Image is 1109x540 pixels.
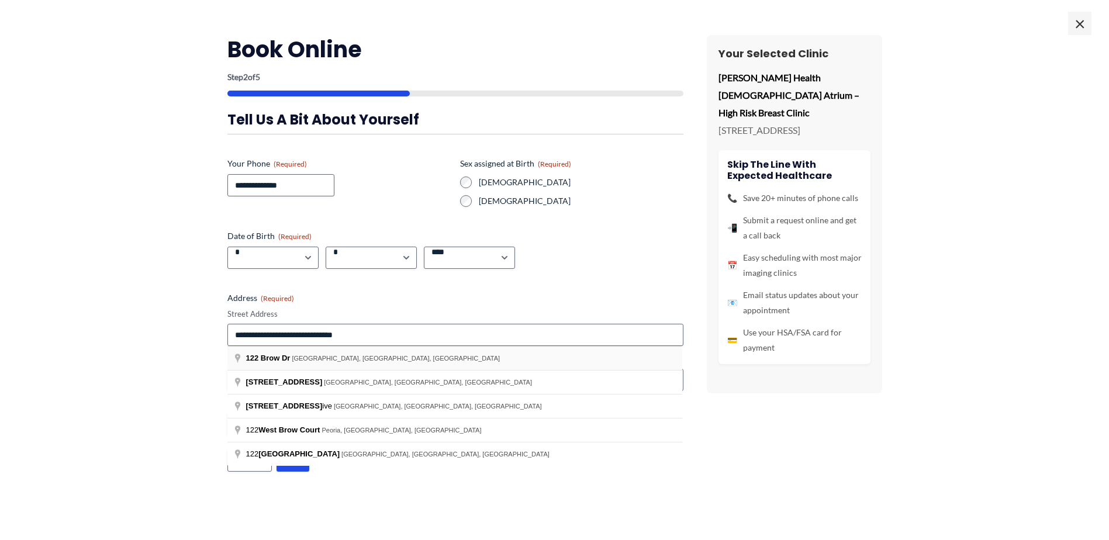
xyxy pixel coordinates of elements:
[258,449,340,458] span: [GEOGRAPHIC_DATA]
[227,230,312,242] legend: Date of Birth
[341,451,550,458] span: [GEOGRAPHIC_DATA], [GEOGRAPHIC_DATA], [GEOGRAPHIC_DATA]
[227,35,683,64] h2: Book Online
[727,288,862,318] li: Email status updates about your appointment
[246,401,334,410] span: ive
[727,325,862,355] li: Use your HSA/FSA card for payment
[261,294,294,303] span: (Required)
[727,250,862,281] li: Easy scheduling with most major imaging clinics
[479,176,683,188] label: [DEMOGRAPHIC_DATA]
[324,379,532,386] span: [GEOGRAPHIC_DATA], [GEOGRAPHIC_DATA], [GEOGRAPHIC_DATA]
[322,427,481,434] span: Peoria, [GEOGRAPHIC_DATA], [GEOGRAPHIC_DATA]
[727,295,737,310] span: 📧
[246,401,323,410] span: [STREET_ADDRESS]
[227,110,683,129] h3: Tell us a bit about yourself
[718,69,870,121] p: [PERSON_NAME] Health [DEMOGRAPHIC_DATA] Atrium – High Risk Breast Clinic
[274,160,307,168] span: (Required)
[292,355,500,362] span: [GEOGRAPHIC_DATA], [GEOGRAPHIC_DATA], [GEOGRAPHIC_DATA]
[258,425,320,434] span: West Brow Court
[227,292,294,304] legend: Address
[278,232,312,241] span: (Required)
[727,333,737,348] span: 💳
[460,158,571,169] legend: Sex assigned at Birth
[227,73,683,81] p: Step of
[334,403,542,410] span: [GEOGRAPHIC_DATA], [GEOGRAPHIC_DATA], [GEOGRAPHIC_DATA]
[727,220,737,236] span: 📲
[727,258,737,273] span: 📅
[246,354,259,362] span: 122
[246,449,342,458] span: 122
[718,122,870,139] p: [STREET_ADDRESS]
[718,47,870,60] h3: Your Selected Clinic
[227,158,451,169] label: Your Phone
[727,191,737,206] span: 📞
[255,72,260,82] span: 5
[538,160,571,168] span: (Required)
[246,378,323,386] span: [STREET_ADDRESS]
[727,191,862,206] li: Save 20+ minutes of phone calls
[261,354,291,362] span: Brow Dr
[246,425,322,434] span: 122
[243,72,248,82] span: 2
[479,195,683,207] label: [DEMOGRAPHIC_DATA]
[727,159,862,181] h4: Skip the line with Expected Healthcare
[227,309,683,320] label: Street Address
[1068,12,1091,35] span: ×
[727,213,862,243] li: Submit a request online and get a call back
